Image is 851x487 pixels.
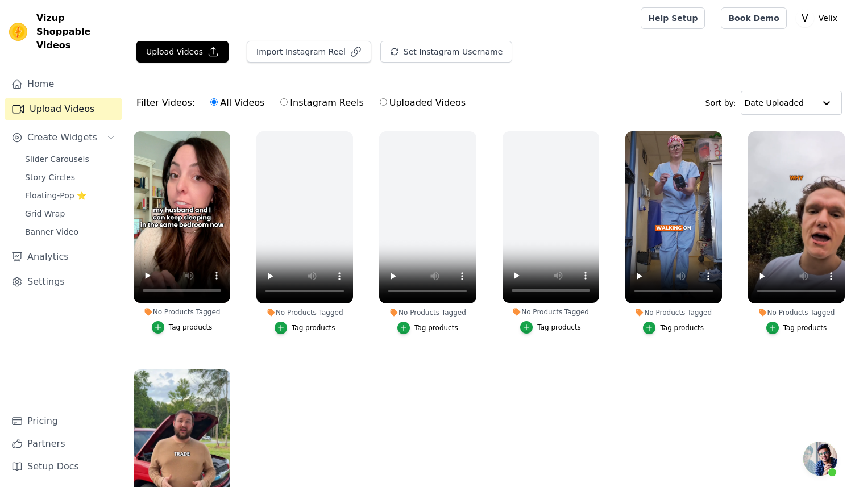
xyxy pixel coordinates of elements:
a: Floating-Pop ⭐ [18,188,122,203]
button: Tag products [275,322,335,334]
a: Help Setup [641,7,705,29]
button: Import Instagram Reel [247,41,371,63]
text: V [802,13,808,24]
span: Floating-Pop ⭐ [25,190,86,201]
a: Open chat [803,442,837,476]
a: Home [5,73,122,95]
input: Uploaded Videos [380,98,387,106]
button: Tag products [520,321,581,334]
button: Create Widgets [5,126,122,149]
div: No Products Tagged [134,307,230,317]
span: Story Circles [25,172,75,183]
div: Filter Videos: [136,90,472,116]
a: Analytics [5,245,122,268]
div: No Products Tagged [379,308,476,317]
input: Instagram Reels [280,98,288,106]
div: Tag products [414,323,458,332]
div: Tag products [783,323,827,332]
a: Story Circles [18,169,122,185]
a: Settings [5,270,122,293]
div: No Products Tagged [625,308,722,317]
button: Set Instagram Username [380,41,512,63]
button: V Velix [796,8,842,28]
span: Create Widgets [27,131,97,144]
div: Tag products [292,323,335,332]
div: Sort by: [705,91,842,115]
button: Tag products [766,322,827,334]
div: No Products Tagged [256,308,353,317]
a: Pricing [5,410,122,432]
a: Upload Videos [5,98,122,120]
button: Tag products [397,322,458,334]
button: Tag products [152,321,213,334]
span: Banner Video [25,226,78,238]
div: Tag products [169,323,213,332]
button: Upload Videos [136,41,229,63]
div: No Products Tagged [748,308,845,317]
div: Tag products [537,323,581,332]
a: Slider Carousels [18,151,122,167]
a: Grid Wrap [18,206,122,222]
a: Partners [5,432,122,455]
input: All Videos [210,98,218,106]
label: Instagram Reels [280,95,364,110]
a: Setup Docs [5,455,122,478]
label: All Videos [210,95,265,110]
a: Book Demo [721,7,786,29]
p: Velix [814,8,842,28]
button: Tag products [643,322,704,334]
div: No Products Tagged [503,307,599,317]
span: Grid Wrap [25,208,65,219]
span: Vizup Shoppable Videos [36,11,118,52]
label: Uploaded Videos [379,95,466,110]
div: Tag products [660,323,704,332]
img: Vizup [9,23,27,41]
span: Slider Carousels [25,153,89,165]
a: Banner Video [18,224,122,240]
